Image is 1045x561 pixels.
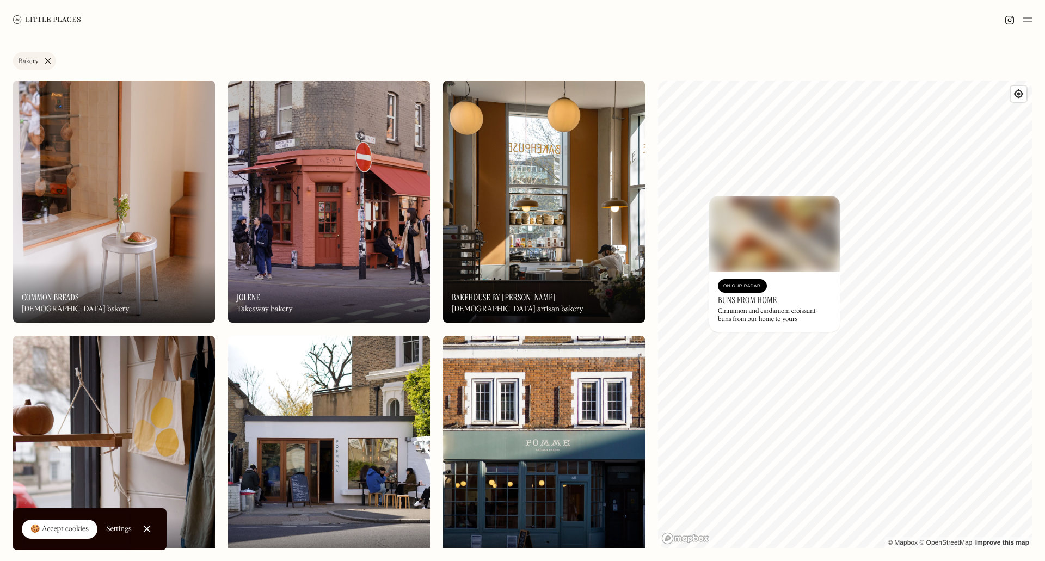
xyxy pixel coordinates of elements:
a: Buns From HomeBuns From HomeOn Our RadarBuns From HomeCinnamon and cardamom croissant-buns from o... [709,196,840,332]
img: Bakehouse by Signorelli [443,81,645,323]
a: Common BreadsCommon BreadsCommon Breads[DEMOGRAPHIC_DATA] bakery [13,81,215,323]
div: Cinnamon and cardamom croissant-buns from our home to yours [718,307,831,323]
h3: Bakehouse by [PERSON_NAME] [452,292,556,303]
h3: Pomme [452,547,477,558]
a: OpenStreetMap [919,539,972,546]
div: Bakery [19,58,39,65]
div: On Our Radar [723,281,761,292]
div: Takeaway bakery [237,305,293,314]
h3: Buns From Home [718,295,777,305]
div: [DEMOGRAPHIC_DATA] bakery [22,305,129,314]
h3: Jolene [237,292,260,303]
a: Close Cookie Popup [136,518,158,540]
button: Find my location [1011,86,1026,102]
a: Mapbox [888,539,918,546]
img: Jolene [228,81,430,323]
a: 🍪 Accept cookies [22,520,97,539]
h3: Common Breads [22,292,79,303]
a: Jolene Jolene JoleneTakeaway bakery [228,81,430,323]
a: Settings [106,517,132,541]
a: Improve this map [975,539,1029,546]
canvas: Map [658,81,1032,548]
img: Common Breads [13,81,215,323]
a: Bakery [13,52,56,70]
div: Settings [106,525,132,533]
a: Bakehouse by SignorelliBakehouse by SignorelliBakehouse by [PERSON_NAME][DEMOGRAPHIC_DATA] artisa... [443,81,645,323]
a: Mapbox homepage [661,532,709,545]
div: [DEMOGRAPHIC_DATA] artisan bakery [452,305,583,314]
div: 🍪 Accept cookies [30,524,89,535]
img: Buns From Home [709,196,840,272]
h3: Pophams Bakery [237,547,295,558]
